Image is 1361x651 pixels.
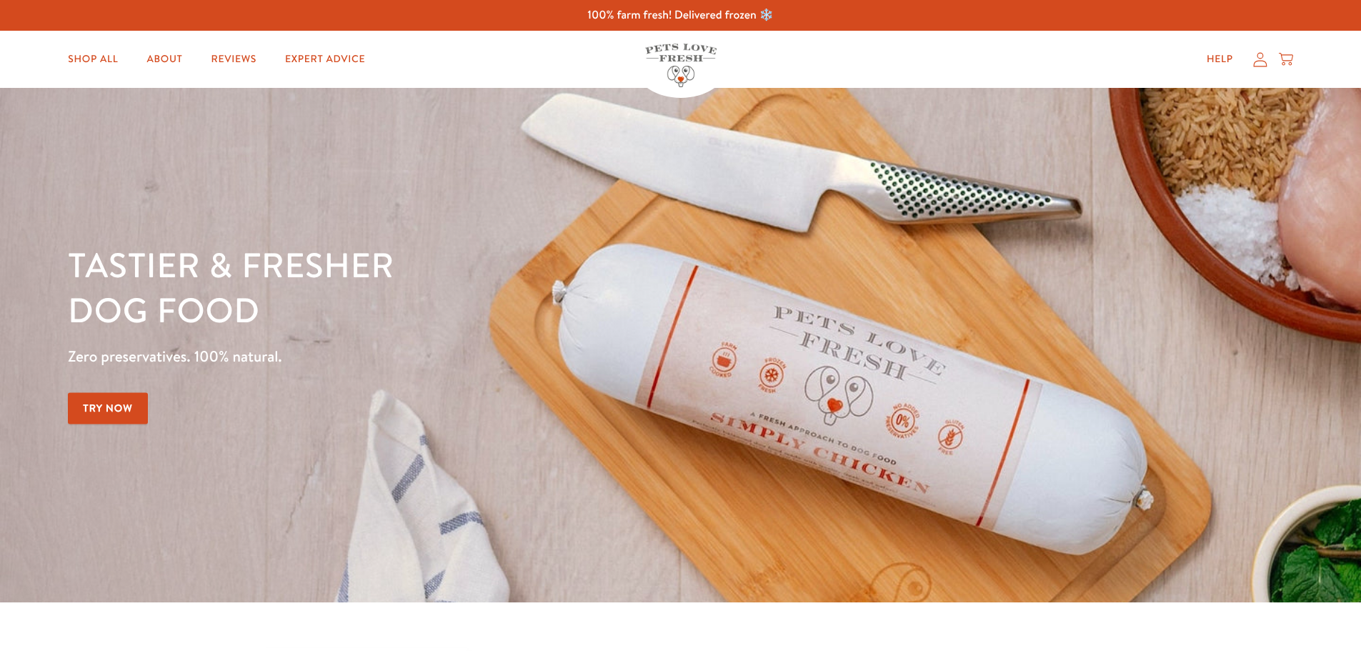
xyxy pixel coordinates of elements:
[645,44,717,87] img: Pets Love Fresh
[1195,45,1245,74] a: Help
[200,45,268,74] a: Reviews
[135,45,194,74] a: About
[68,392,148,424] a: Try Now
[68,244,884,333] h1: Tastier & fresher dog food
[56,45,129,74] a: Shop All
[274,45,377,74] a: Expert Advice
[68,344,884,369] p: Zero preservatives. 100% natural.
